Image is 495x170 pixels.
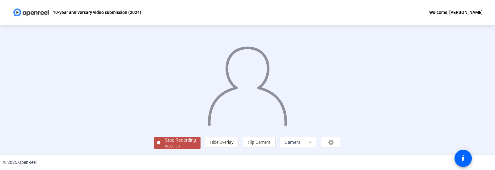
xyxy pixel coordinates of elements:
[207,42,288,126] img: overlay
[429,9,483,16] div: Welcome, [PERSON_NAME]
[248,140,271,145] span: Flip Camera
[3,159,36,166] div: © 2025 OpenReel
[165,143,196,149] div: 00:00:53
[243,137,276,148] button: Flip Camera
[210,140,234,145] span: Hide Overlay
[53,9,141,16] p: 10-year anniversary video submission (2024)
[154,137,201,149] button: Stop Recording00:00:53
[165,137,196,144] div: Stop Recording
[12,6,50,19] img: OpenReel logo
[205,137,239,148] button: Hide Overlay
[459,155,467,162] mat-icon: accessibility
